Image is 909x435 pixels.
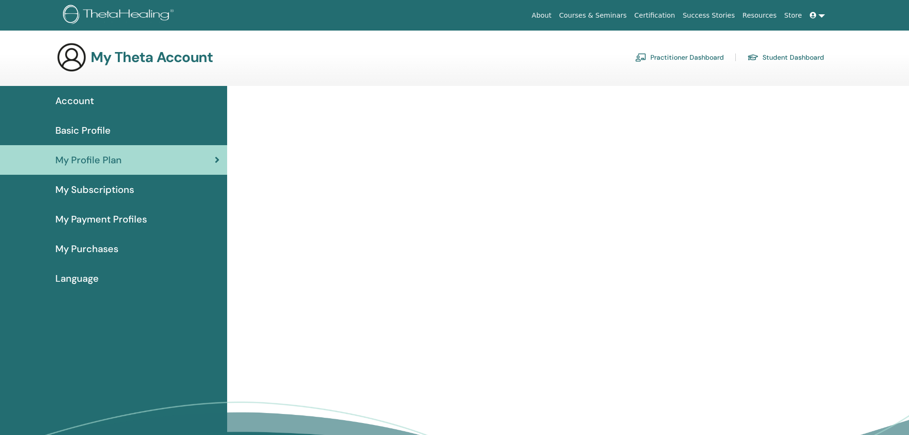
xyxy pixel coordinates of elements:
span: Basic Profile [55,123,111,138]
img: chalkboard-teacher.svg [635,53,647,62]
a: Student Dashboard [747,50,824,65]
span: Account [55,94,94,108]
img: generic-user-icon.jpg [56,42,87,73]
a: Store [781,7,806,24]
img: logo.png [63,5,177,26]
a: Success Stories [679,7,739,24]
span: Language [55,271,99,286]
span: My Purchases [55,242,118,256]
span: My Subscriptions [55,182,134,197]
a: Practitioner Dashboard [635,50,724,65]
img: graduation-cap.svg [747,53,759,62]
a: Certification [630,7,679,24]
a: Resources [739,7,781,24]
h3: My Theta Account [91,49,213,66]
a: Courses & Seminars [555,7,631,24]
a: About [528,7,555,24]
span: My Payment Profiles [55,212,147,226]
span: My Profile Plan [55,153,122,167]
